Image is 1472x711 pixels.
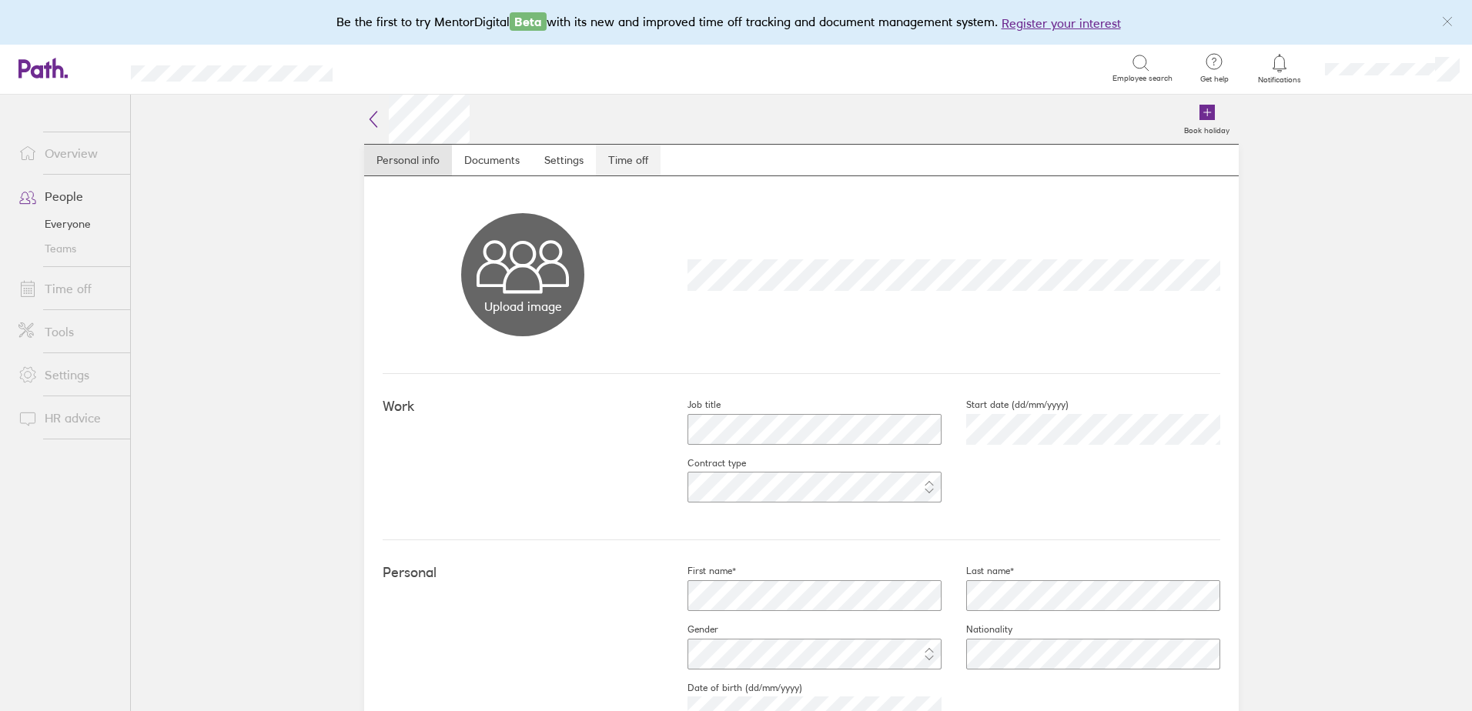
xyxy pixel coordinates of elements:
span: Beta [510,12,547,31]
a: Book holiday [1175,95,1239,144]
a: Personal info [364,145,452,175]
label: Nationality [942,623,1012,636]
label: First name* [663,565,736,577]
div: Search [374,61,413,75]
a: Everyone [6,212,130,236]
label: Last name* [942,565,1014,577]
span: Employee search [1112,74,1173,83]
label: Start date (dd/mm/yyyy) [942,399,1069,411]
h4: Work [383,399,663,415]
a: Time off [596,145,661,175]
button: Register your interest [1002,14,1121,32]
label: Gender [663,623,718,636]
a: People [6,181,130,212]
span: Notifications [1255,75,1305,85]
label: Job title [663,399,721,411]
a: Settings [532,145,596,175]
a: Time off [6,273,130,304]
a: HR advice [6,402,130,433]
a: Settings [6,359,130,390]
a: Teams [6,236,130,261]
a: Tools [6,316,130,347]
a: Notifications [1255,52,1305,85]
h4: Personal [383,565,663,581]
label: Date of birth (dd/mm/yyyy) [663,682,802,694]
label: Book holiday [1175,122,1239,135]
span: Get help [1189,75,1239,84]
label: Contract type [663,457,746,469]
a: Overview [6,138,130,169]
a: Documents [452,145,532,175]
div: Be the first to try MentorDigital with its new and improved time off tracking and document manage... [336,12,1136,32]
